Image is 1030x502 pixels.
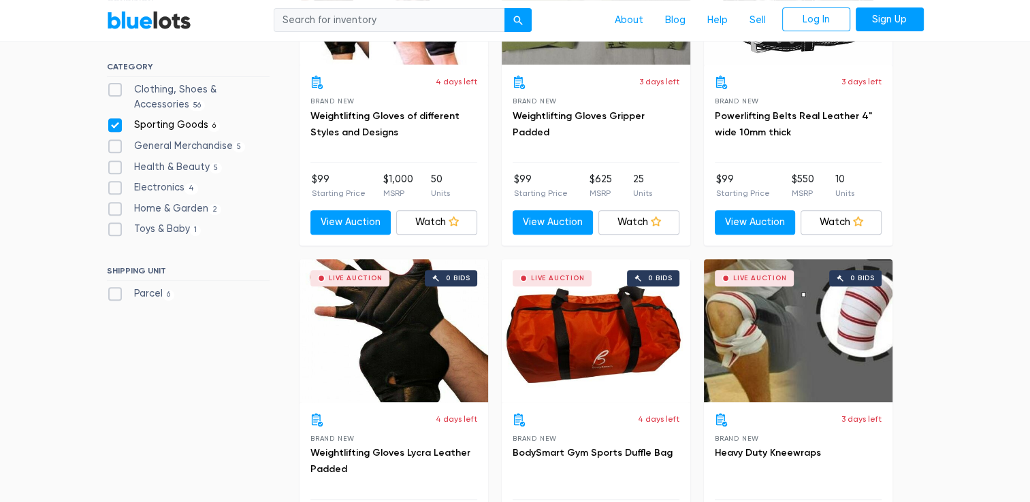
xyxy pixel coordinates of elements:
[163,290,175,301] span: 6
[312,187,366,199] p: Starting Price
[835,172,854,199] li: 10
[383,187,413,199] p: MSRP
[841,76,882,88] p: 3 days left
[633,187,652,199] p: Units
[310,110,460,138] a: Weightlifting Gloves of different Styles and Designs
[383,172,413,199] li: $1,000
[715,447,821,458] a: Heavy Duty Kneewraps
[633,172,652,199] li: 25
[531,275,585,282] div: Live Auction
[856,7,924,32] a: Sign Up
[310,447,470,475] a: Weightlifting Gloves Lycra Leather Padded
[431,187,450,199] p: Units
[502,259,690,402] a: Live Auction 0 bids
[431,172,450,199] li: 50
[648,275,673,282] div: 0 bids
[696,7,739,33] a: Help
[733,275,787,282] div: Live Auction
[310,210,391,235] a: View Auction
[107,222,202,237] label: Toys & Baby
[639,76,679,88] p: 3 days left
[310,435,355,442] span: Brand New
[107,139,246,154] label: General Merchandise
[835,187,854,199] p: Units
[310,97,355,105] span: Brand New
[513,97,557,105] span: Brand New
[513,435,557,442] span: Brand New
[184,183,199,194] span: 4
[638,413,679,425] p: 4 days left
[850,275,875,282] div: 0 bids
[801,210,882,235] a: Watch
[107,82,270,112] label: Clothing, Shoes & Accessories
[598,210,679,235] a: Watch
[107,118,221,133] label: Sporting Goods
[208,121,221,132] span: 6
[513,110,645,138] a: Weightlifting Gloves Gripper Padded
[589,172,611,199] li: $625
[312,172,366,199] li: $99
[396,210,477,235] a: Watch
[329,275,383,282] div: Live Auction
[715,435,759,442] span: Brand New
[604,7,654,33] a: About
[436,76,477,88] p: 4 days left
[716,187,770,199] p: Starting Price
[715,110,872,138] a: Powerlifting Belts Real Leather 4" wide 10mm thick
[841,413,882,425] p: 3 days left
[189,100,206,111] span: 56
[716,172,770,199] li: $99
[274,8,505,33] input: Search for inventory
[739,7,777,33] a: Sell
[704,259,892,402] a: Live Auction 0 bids
[654,7,696,33] a: Blog
[190,225,202,236] span: 1
[107,201,222,216] label: Home & Garden
[791,187,814,199] p: MSRP
[107,10,191,30] a: BlueLots
[513,210,594,235] a: View Auction
[300,259,488,402] a: Live Auction 0 bids
[107,266,270,281] h6: SHIPPING UNIT
[233,141,246,152] span: 5
[107,160,223,175] label: Health & Beauty
[715,97,759,105] span: Brand New
[782,7,850,32] a: Log In
[107,62,270,77] h6: CATEGORY
[791,172,814,199] li: $550
[514,172,568,199] li: $99
[436,413,477,425] p: 4 days left
[107,180,199,195] label: Electronics
[208,204,222,215] span: 2
[107,286,175,301] label: Parcel
[514,187,568,199] p: Starting Price
[513,447,673,458] a: BodySmart Gym Sports Duffle Bag
[446,275,470,282] div: 0 bids
[210,163,223,173] span: 5
[715,210,796,235] a: View Auction
[589,187,611,199] p: MSRP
